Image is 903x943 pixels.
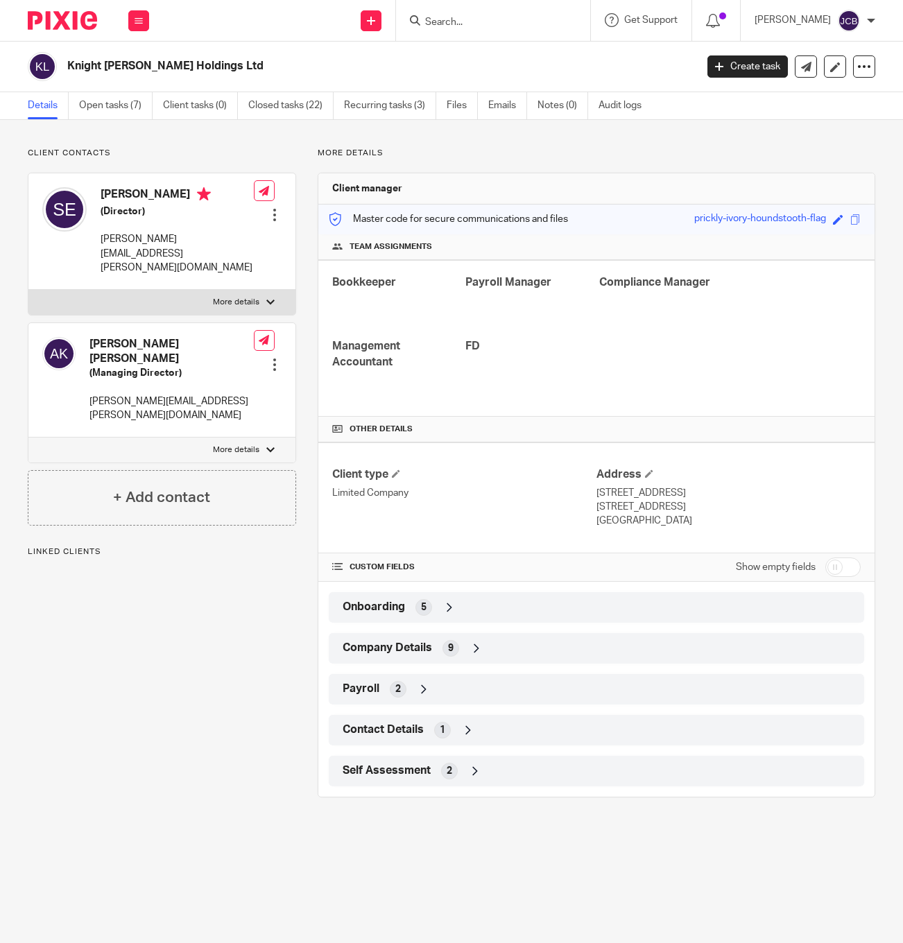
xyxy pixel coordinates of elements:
[343,600,405,614] span: Onboarding
[113,487,210,508] h4: + Add contact
[163,92,238,119] a: Client tasks (0)
[421,600,427,614] span: 5
[795,55,817,78] a: Send new email
[101,187,254,205] h4: [PERSON_NAME]
[89,395,254,423] p: [PERSON_NAME][EMAIL_ADDRESS][PERSON_NAME][DOMAIN_NAME]
[736,560,816,574] label: Show empty fields
[694,211,826,227] div: prickly-ivory-houndstooth-flag
[213,444,259,456] p: More details
[392,469,400,478] span: Change Client type
[332,486,596,500] p: Limited Company
[28,92,69,119] a: Details
[329,212,568,226] p: Master code for secure communications and files
[248,92,334,119] a: Closed tasks (22)
[599,92,652,119] a: Audit logs
[343,723,424,737] span: Contact Details
[838,10,860,32] img: svg%3E
[28,148,296,159] p: Client contacts
[343,641,432,655] span: Company Details
[596,467,861,482] h4: Address
[395,682,401,696] span: 2
[101,232,254,275] p: [PERSON_NAME][EMAIL_ADDRESS][PERSON_NAME][DOMAIN_NAME]
[101,205,254,218] h5: (Director)
[213,297,259,308] p: More details
[350,241,432,252] span: Team assignments
[645,469,653,478] span: Edit Address
[824,55,846,78] a: Edit client
[707,55,788,78] a: Create task
[42,337,76,370] img: svg%3E
[424,17,549,29] input: Search
[343,763,431,778] span: Self Assessment
[833,214,843,225] span: Edit code
[599,277,710,288] span: Compliance Manager
[440,723,445,737] span: 1
[332,277,396,288] span: Bookkeeper
[28,546,296,557] p: Linked clients
[332,182,402,196] h3: Client manager
[89,366,254,380] h5: (Managing Director)
[332,340,400,367] span: Management Accountant
[350,424,413,435] span: Other details
[447,764,452,778] span: 2
[318,148,875,159] p: More details
[89,337,254,367] h4: [PERSON_NAME] [PERSON_NAME]
[488,92,527,119] a: Emails
[42,187,87,232] img: svg%3E
[332,562,596,573] h4: CUSTOM FIELDS
[332,467,596,482] h4: Client type
[596,500,861,514] p: [STREET_ADDRESS]
[596,486,861,500] p: [STREET_ADDRESS]
[465,277,551,288] span: Payroll Manager
[447,92,478,119] a: Files
[537,92,588,119] a: Notes (0)
[67,59,562,73] h2: Knight [PERSON_NAME] Holdings Ltd
[624,15,678,25] span: Get Support
[79,92,153,119] a: Open tasks (7)
[850,214,861,225] span: Copy to clipboard
[343,682,379,696] span: Payroll
[197,187,211,201] i: Primary
[755,13,831,27] p: [PERSON_NAME]
[596,514,861,528] p: [GEOGRAPHIC_DATA]
[465,340,480,352] span: FD
[344,92,436,119] a: Recurring tasks (3)
[28,52,57,81] img: svg%3E
[448,641,454,655] span: 9
[28,11,97,30] img: Pixie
